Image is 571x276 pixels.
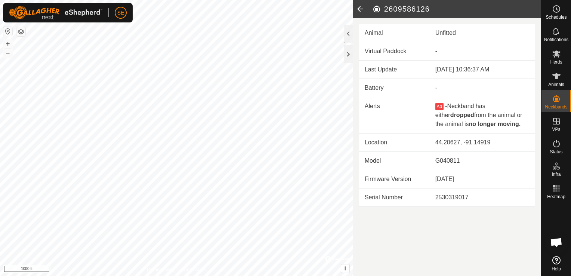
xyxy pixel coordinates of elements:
div: G040811 [435,156,529,165]
span: - [445,103,447,109]
span: Animals [548,82,564,87]
a: Help [541,253,571,274]
td: Location [359,134,429,152]
a: Privacy Policy [147,266,175,273]
app-display-virtual-paddock-transition: - [435,48,437,54]
span: Status [550,150,562,154]
button: Map Layers [16,27,25,36]
button: Ad [435,103,444,110]
div: [DATE] 10:36:37 AM [435,65,529,74]
td: Serial Number [359,188,429,207]
div: Open chat [545,231,568,254]
span: Neckband has either from the animal or the animal is [435,103,522,127]
span: Herds [550,60,562,64]
button: i [341,264,349,273]
td: Animal [359,24,429,42]
button: + [3,39,12,48]
td: Last Update [359,61,429,79]
b: dropped [450,112,474,118]
td: Virtual Paddock [359,42,429,61]
h2: 2609586126 [372,4,541,13]
img: Gallagher Logo [9,6,102,19]
b: no longer moving. [469,121,521,127]
span: Notifications [544,37,568,42]
span: Schedules [546,15,567,19]
button: – [3,49,12,58]
span: Heatmap [547,194,565,199]
div: 2530319017 [435,193,529,202]
div: Unfitted [435,28,529,37]
span: VPs [552,127,560,132]
div: [DATE] [435,175,529,184]
a: Contact Us [184,266,206,273]
span: Neckbands [545,105,567,109]
td: Model [359,152,429,170]
span: Help [552,267,561,271]
span: Infra [552,172,561,177]
td: Firmware Version [359,170,429,188]
div: 44.20627, -91.14919 [435,138,529,147]
td: Alerts [359,97,429,134]
span: i [345,265,346,272]
div: - [435,83,529,92]
button: Reset Map [3,27,12,36]
td: Battery [359,79,429,97]
span: SE [117,9,124,17]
